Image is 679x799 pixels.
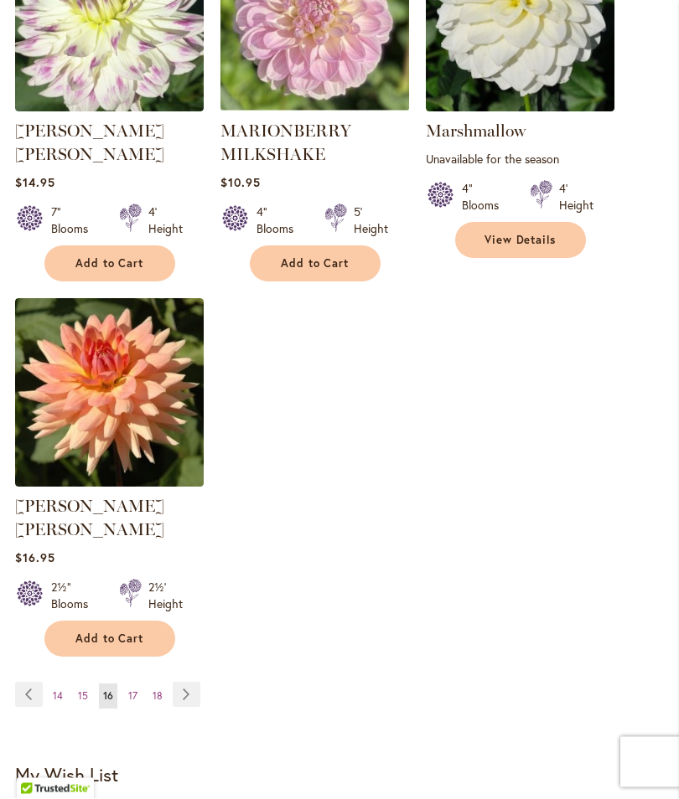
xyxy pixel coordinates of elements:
a: View Details [455,223,586,259]
span: 15 [78,690,88,703]
span: 17 [128,690,137,703]
a: Marshmallow [426,100,614,116]
a: 17 [124,684,142,709]
a: Marshmallow [426,121,526,142]
a: 14 [49,684,67,709]
button: Add to Cart [250,246,381,282]
span: $14.95 [15,175,55,191]
div: 2½' Height [148,580,183,613]
strong: My Wish List [15,763,118,787]
img: Mary Jo [15,299,204,487]
span: Add to Cart [281,257,350,271]
span: $16.95 [15,550,55,566]
div: 7" Blooms [51,204,99,238]
p: Unavailable for the season [426,152,614,168]
iframe: Launch Accessibility Center [13,740,60,786]
a: [PERSON_NAME] [PERSON_NAME] [15,497,164,540]
span: 16 [103,690,113,703]
div: 4' Height [148,204,183,238]
div: 5' Height [354,204,388,238]
a: MARIONBERRY MILKSHAKE [220,121,351,165]
a: 15 [74,684,92,709]
span: 18 [153,690,163,703]
div: 4" Blooms [257,204,304,238]
a: MARIONBERRY MILKSHAKE [220,100,409,116]
a: MARGARET ELLEN [15,100,204,116]
span: 14 [53,690,63,703]
button: Add to Cart [44,621,175,657]
div: 2½" Blooms [51,580,99,613]
span: Add to Cart [75,632,144,647]
a: 18 [148,684,167,709]
div: 4' Height [559,181,593,214]
span: View Details [485,234,557,248]
a: Mary Jo [15,475,204,491]
div: 4" Blooms [462,181,510,214]
span: $10.95 [220,175,261,191]
button: Add to Cart [44,246,175,282]
span: Add to Cart [75,257,144,271]
a: [PERSON_NAME] [PERSON_NAME] [15,121,164,165]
